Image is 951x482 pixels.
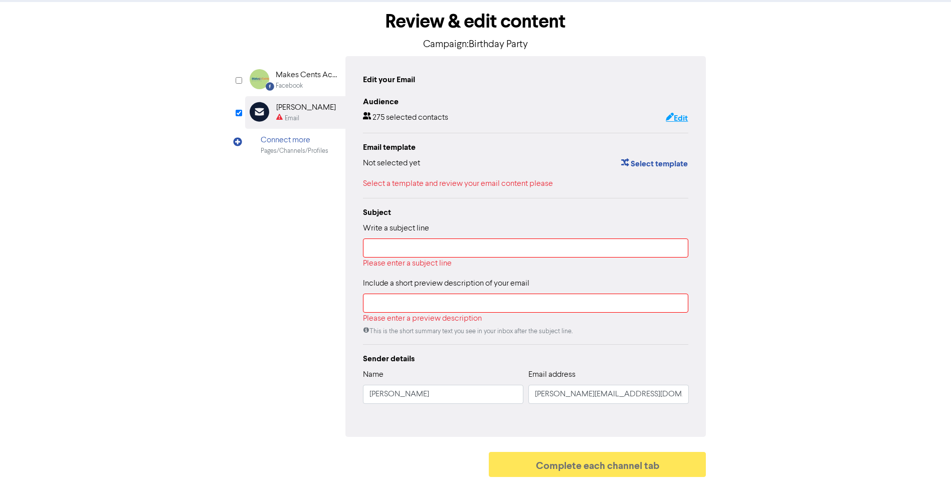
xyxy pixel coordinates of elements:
h1: Review & edit content [245,10,706,33]
button: Complete each channel tab [489,452,706,477]
label: Name [363,369,384,381]
div: Connect more [261,134,328,146]
div: 275 selected contacts [363,112,448,125]
label: Email address [528,369,576,381]
div: Edit your Email [363,74,415,86]
img: Facebook [250,69,269,89]
div: Subject [363,206,689,218]
div: Sender details [363,353,689,365]
div: Email [285,114,299,123]
label: Write a subject line [363,222,429,234]
div: Facebook [276,81,303,91]
div: Makes Cents Accounting [276,69,340,81]
div: Audience [363,96,689,108]
div: Not selected yet [363,157,420,170]
button: Select template [621,157,688,170]
div: Select a template and review your email content please [363,178,689,190]
div: Pages/Channels/Profiles [261,146,328,156]
p: Campaign: Birthday Party [245,37,706,52]
div: Connect morePages/Channels/Profiles [245,129,345,161]
div: Email template [363,141,689,153]
div: [PERSON_NAME]Email [245,96,345,129]
div: Please enter a subject line [363,258,689,270]
div: [PERSON_NAME] [276,102,336,114]
div: This is the short summary text you see in your inbox after the subject line. [363,327,689,336]
button: Edit [665,112,688,125]
div: Facebook Makes Cents AccountingFacebook [245,64,345,96]
div: Please enter a preview description [363,313,689,325]
iframe: Chat Widget [901,434,951,482]
label: Include a short preview description of your email [363,278,529,290]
